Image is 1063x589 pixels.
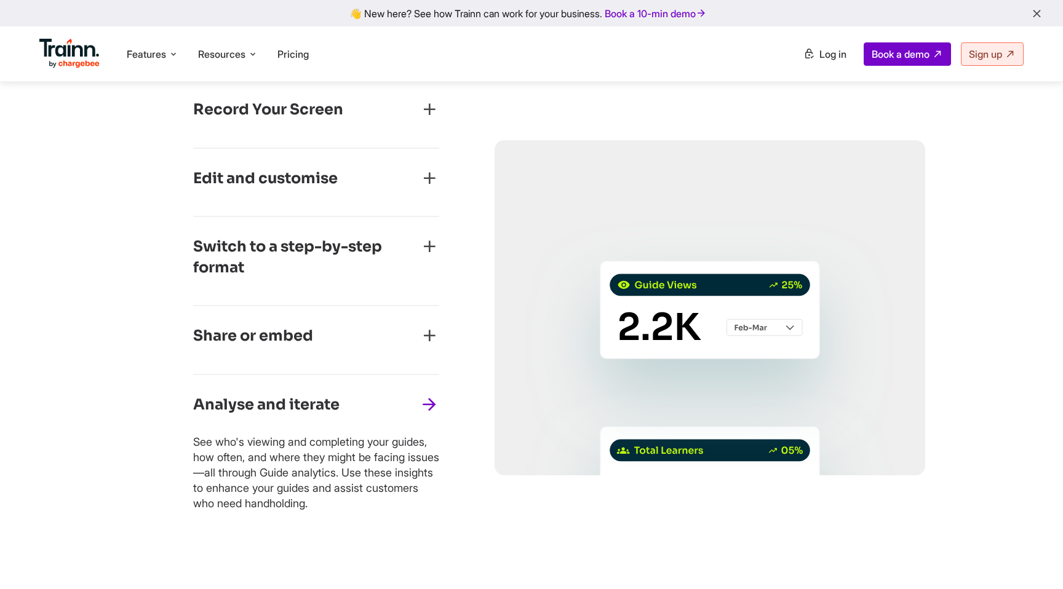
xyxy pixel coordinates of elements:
span: Resources [198,47,245,61]
span: Sign up [969,48,1002,60]
a: Book a 10-min demo [602,5,709,22]
div: 👋 New here? See how Trainn can work for your business. [7,7,1056,19]
span: Features [127,47,166,61]
a: Pricing [277,48,309,60]
a: Sign up [961,42,1024,66]
a: Log in [796,43,854,65]
h3: Switch to a step-by-step format [193,237,420,278]
h3: Analyse and iterate [193,395,340,416]
img: Trainn Logo [39,39,100,68]
h3: Share or embed [193,326,313,347]
span: Book a demo [872,48,930,60]
img: guide-analytics.svg [495,140,925,475]
iframe: Chat Widget [1001,530,1063,589]
h3: Edit and customise [193,168,338,189]
span: Log in [819,48,846,60]
a: Book a demo [864,42,951,66]
p: See who's viewing and completing your guides, how often, and where they might be facing issues—al... [193,434,439,512]
h3: Record Your Screen [193,100,343,121]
